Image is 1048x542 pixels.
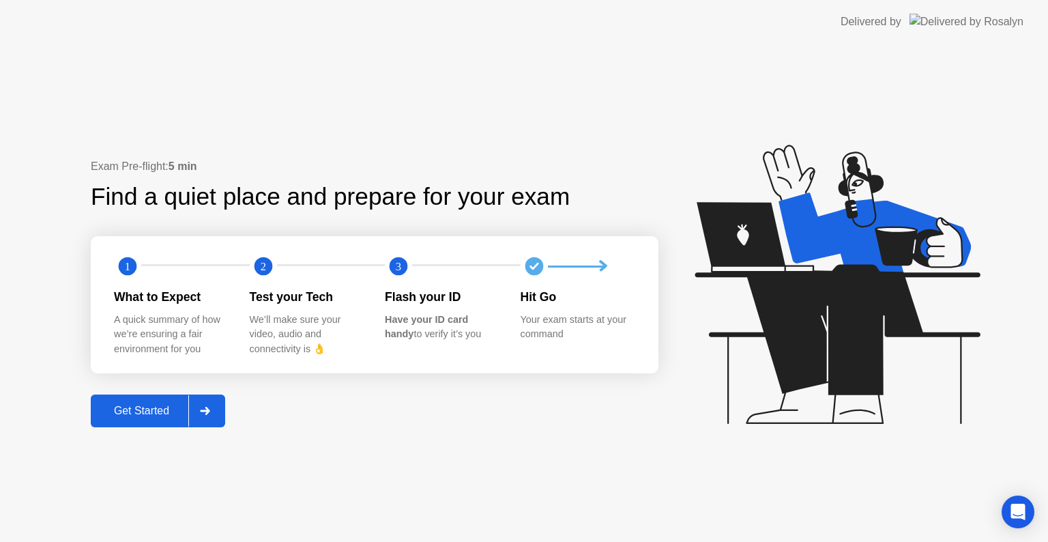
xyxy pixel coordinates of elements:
div: Get Started [95,405,188,417]
text: 2 [260,260,265,273]
div: Exam Pre-flight: [91,158,658,175]
div: Your exam starts at your command [521,313,635,342]
div: A quick summary of how we’re ensuring a fair environment for you [114,313,228,357]
div: Find a quiet place and prepare for your exam [91,179,572,215]
div: Open Intercom Messenger [1002,496,1034,528]
img: Delivered by Rosalyn [909,14,1023,29]
div: What to Expect [114,288,228,306]
div: Delivered by [841,14,901,30]
div: to verify it’s you [385,313,499,342]
text: 1 [125,260,130,273]
button: Get Started [91,395,225,427]
text: 3 [396,260,401,273]
div: Test your Tech [250,288,364,306]
div: We’ll make sure your video, audio and connectivity is 👌 [250,313,364,357]
b: Have your ID card handy [385,314,468,340]
b: 5 min [169,160,197,172]
div: Hit Go [521,288,635,306]
div: Flash your ID [385,288,499,306]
